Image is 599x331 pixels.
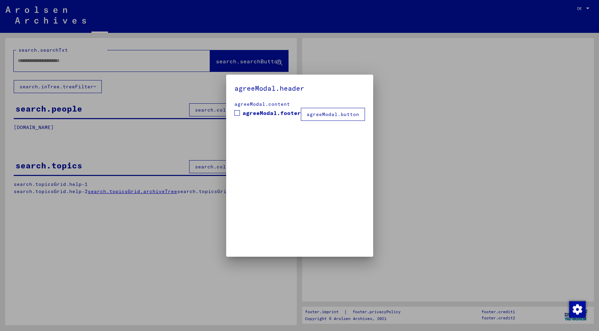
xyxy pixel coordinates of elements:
[569,301,586,318] img: Zustimmung ändern
[234,83,365,94] h5: agreeModal.header
[243,109,301,117] span: agreeModal.footer
[234,101,365,108] div: agreeModal.content
[301,108,365,121] button: agreeModal.button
